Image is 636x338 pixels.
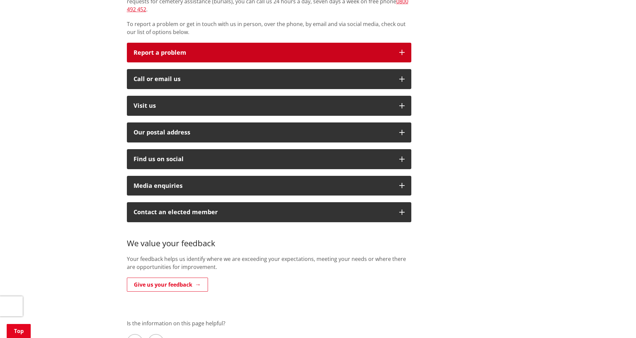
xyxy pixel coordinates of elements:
[7,324,31,338] a: Top
[127,319,509,327] p: Is the information on this page helpful?
[134,156,393,162] div: Find us on social
[127,69,411,89] button: Call or email us
[134,76,393,82] div: Call or email us
[127,176,411,196] button: Media enquiries
[127,202,411,222] button: Contact an elected member
[134,129,393,136] h2: Our postal address
[127,122,411,142] button: Our postal address
[127,278,208,292] a: Give us your feedback
[127,20,411,36] p: To report a problem or get in touch with us in person, over the phone, by email and via social me...
[127,255,411,271] p: Your feedback helps us identify where we are exceeding your expectations, meeting your needs or w...
[134,183,393,189] div: Media enquiries
[127,229,411,248] h3: We value your feedback
[127,149,411,169] button: Find us on social
[127,43,411,63] button: Report a problem
[134,102,393,109] p: Visit us
[127,96,411,116] button: Visit us
[134,49,393,56] p: Report a problem
[605,310,629,334] iframe: Messenger Launcher
[134,209,393,216] p: Contact an elected member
